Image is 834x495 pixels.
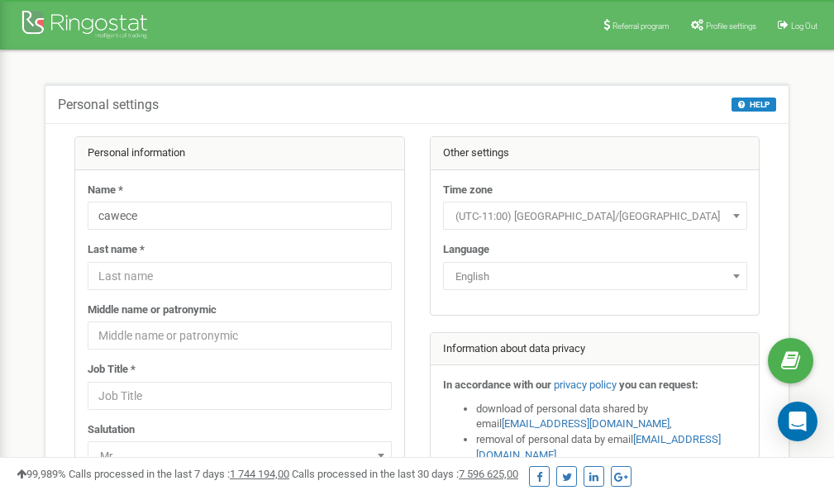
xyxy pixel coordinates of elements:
li: removal of personal data by email , [476,432,747,463]
span: Calls processed in the last 30 days : [292,468,518,480]
h5: Personal settings [58,98,159,112]
input: Middle name or patronymic [88,321,392,350]
button: HELP [732,98,776,112]
input: Job Title [88,382,392,410]
label: Language [443,242,489,258]
div: Other settings [431,137,760,170]
label: Name * [88,183,123,198]
span: English [449,265,741,288]
span: 99,989% [17,468,66,480]
u: 1 744 194,00 [230,468,289,480]
a: [EMAIL_ADDRESS][DOMAIN_NAME] [502,417,670,430]
span: Mr. [88,441,392,469]
span: Profile settings [706,21,756,31]
label: Time zone [443,183,493,198]
span: English [443,262,747,290]
label: Job Title * [88,362,136,378]
label: Salutation [88,422,135,438]
span: (UTC-11:00) Pacific/Midway [449,205,741,228]
u: 7 596 625,00 [459,468,518,480]
a: privacy policy [554,378,617,391]
span: Calls processed in the last 7 days : [69,468,289,480]
span: Referral program [612,21,670,31]
span: Log Out [791,21,817,31]
div: Personal information [75,137,404,170]
div: Open Intercom Messenger [778,402,817,441]
span: Mr. [93,445,386,468]
div: Information about data privacy [431,333,760,366]
label: Middle name or patronymic [88,302,217,318]
li: download of personal data shared by email , [476,402,747,432]
strong: you can request: [619,378,698,391]
input: Name [88,202,392,230]
strong: In accordance with our [443,378,551,391]
span: (UTC-11:00) Pacific/Midway [443,202,747,230]
label: Last name * [88,242,145,258]
input: Last name [88,262,392,290]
